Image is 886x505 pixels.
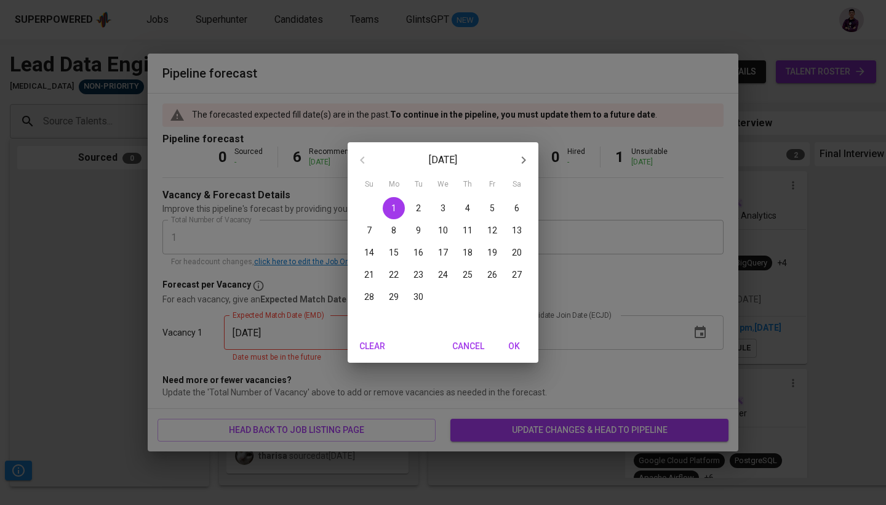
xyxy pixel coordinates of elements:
span: Cancel [452,339,484,354]
button: 25 [457,264,479,286]
p: 12 [487,224,497,236]
p: 13 [512,224,522,236]
button: OK [494,335,533,358]
p: 26 [487,269,497,281]
button: Cancel [447,335,489,358]
button: 30 [407,286,429,308]
button: 10 [432,219,454,241]
p: 17 [438,246,448,259]
span: Su [358,179,380,191]
button: 27 [506,264,528,286]
p: 2 [416,202,421,214]
p: 19 [487,246,497,259]
p: 28 [364,291,374,303]
button: 2 [407,197,429,219]
span: OK [499,339,529,354]
button: 23 [407,264,429,286]
button: 18 [457,241,479,264]
span: Clear [357,339,387,354]
p: 15 [389,246,399,259]
button: 5 [481,197,503,219]
p: 9 [416,224,421,236]
button: 19 [481,241,503,264]
p: 29 [389,291,399,303]
button: 16 [407,241,429,264]
button: 3 [432,197,454,219]
p: 21 [364,269,374,281]
p: 1 [391,202,396,214]
button: 26 [481,264,503,286]
p: 3 [441,202,445,214]
button: 4 [457,197,479,219]
button: 17 [432,241,454,264]
button: 9 [407,219,429,241]
span: Th [457,179,479,191]
p: 18 [463,246,473,259]
button: 21 [358,264,380,286]
button: 13 [506,219,528,241]
p: 25 [463,269,473,281]
p: 14 [364,246,374,259]
p: 20 [512,246,522,259]
p: 10 [438,224,448,236]
span: Sa [506,179,528,191]
button: 6 [506,197,528,219]
p: 30 [413,291,423,303]
p: 24 [438,269,448,281]
p: 6 [514,202,519,214]
button: Clear [353,335,392,358]
p: 11 [463,224,473,236]
span: Fr [481,179,503,191]
p: 16 [413,246,423,259]
button: 28 [358,286,380,308]
button: 8 [383,219,405,241]
button: 22 [383,264,405,286]
p: 27 [512,269,522,281]
button: 11 [457,219,479,241]
p: 5 [490,202,495,214]
button: 14 [358,241,380,264]
button: 7 [358,219,380,241]
p: 22 [389,269,399,281]
button: 20 [506,241,528,264]
span: Tu [407,179,429,191]
button: 15 [383,241,405,264]
button: 29 [383,286,405,308]
span: Mo [383,179,405,191]
p: 7 [367,224,372,236]
button: 24 [432,264,454,286]
span: We [432,179,454,191]
p: 4 [465,202,470,214]
button: 1 [383,197,405,219]
button: 12 [481,219,503,241]
p: [DATE] [377,153,509,168]
p: 8 [391,224,396,236]
p: 23 [413,269,423,281]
